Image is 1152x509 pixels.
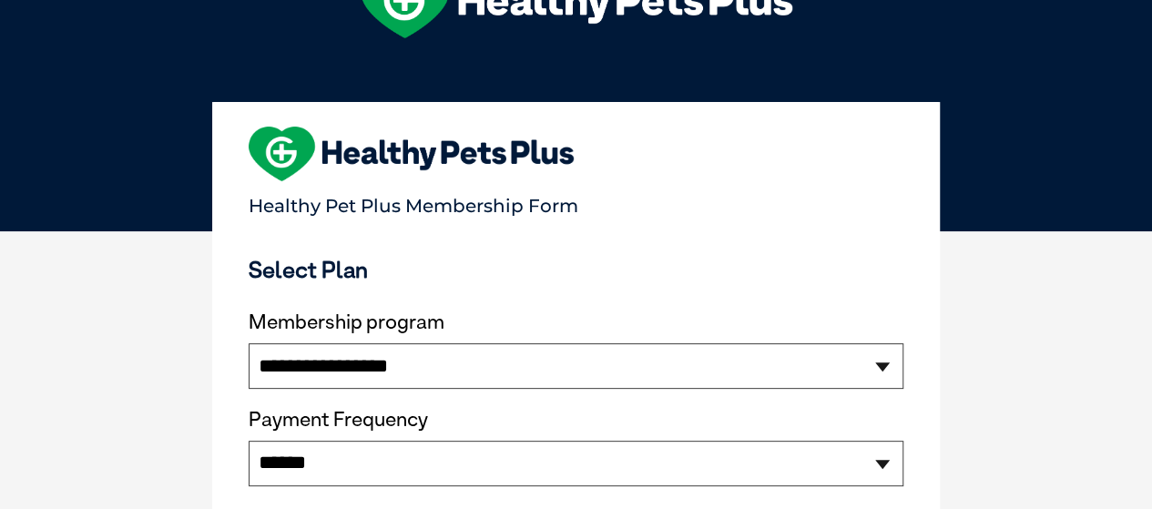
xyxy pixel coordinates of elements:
h3: Select Plan [249,256,903,283]
p: Healthy Pet Plus Membership Form [249,187,903,217]
label: Membership program [249,310,903,334]
img: heart-shape-hpp-logo-large.png [249,127,574,181]
label: Payment Frequency [249,408,428,432]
